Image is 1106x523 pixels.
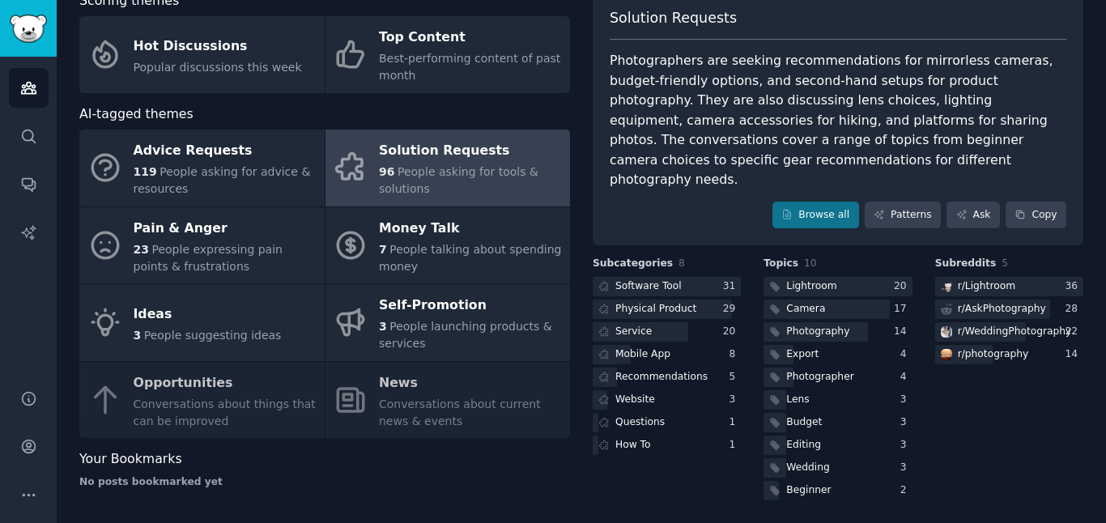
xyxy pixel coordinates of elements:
img: GummySearch logo [10,15,47,43]
div: Recommendations [615,370,708,385]
a: Lightroom20 [764,277,912,297]
span: 8 [678,257,685,269]
span: 3 [379,320,387,333]
a: Beginner2 [764,481,912,501]
div: 3 [900,415,912,430]
div: Photographer [786,370,853,385]
div: How To [615,438,651,453]
div: 4 [900,347,912,362]
span: People launching products & services [379,320,552,350]
div: 14 [894,325,912,339]
div: 4 [900,370,912,385]
span: Best-performing content of past month [379,52,560,82]
div: Service [615,325,652,339]
a: Budget3 [764,413,912,433]
div: Wedding [786,461,829,475]
a: Pain & Anger23People expressing pain points & frustrations [79,207,325,284]
div: r/ Lightroom [958,279,1015,294]
a: Browse all [772,202,859,229]
div: Photographers are seeking recommendations for mirrorless cameras, budget-friendly options, and se... [610,51,1066,190]
div: Top Content [379,25,562,51]
span: People suggesting ideas [144,329,282,342]
div: Camera [786,302,825,317]
div: Photography [786,325,849,339]
div: Self-Promotion [379,293,562,319]
span: 119 [134,165,157,178]
a: Solution Requests96People asking for tools & solutions [325,130,571,206]
span: Popular discussions this week [134,61,302,74]
div: 5 [730,370,742,385]
a: Physical Product29 [593,300,741,320]
a: Ask [946,202,1000,229]
span: Subcategories [593,257,673,271]
a: photographyr/photography14 [935,345,1083,365]
span: 10 [804,257,817,269]
button: Copy [1006,202,1066,229]
div: Advice Requests [134,138,317,164]
div: r/ AskPhotography [958,302,1046,317]
div: r/ photography [958,347,1029,362]
a: Lens3 [764,390,912,410]
a: Top ContentBest-performing content of past month [325,16,571,93]
a: Wedding3 [764,458,912,478]
div: 1 [730,438,742,453]
a: Ideas3People suggesting ideas [79,284,325,361]
span: Your Bookmarks [79,449,182,470]
img: WeddingPhotography [941,326,952,338]
img: Lightroom [941,281,952,292]
span: Solution Requests [610,8,737,28]
span: People expressing pain points & frustrations [134,243,283,273]
div: Hot Discussions [134,33,302,59]
a: Self-Promotion3People launching products & services [325,284,571,361]
div: Software Tool [615,279,682,294]
span: 96 [379,165,394,178]
a: Website3 [593,390,741,410]
span: Subreddits [935,257,997,271]
a: Camera17 [764,300,912,320]
div: 20 [723,325,742,339]
div: 31 [723,279,742,294]
span: 3 [134,329,142,342]
div: 28 [1065,302,1083,317]
a: r/AskPhotography28 [935,300,1083,320]
div: Lens [786,393,809,407]
span: People asking for advice & resources [134,165,311,195]
a: Questions1 [593,413,741,433]
div: Website [615,393,655,407]
a: Photography14 [764,322,912,342]
span: AI-tagged themes [79,104,194,125]
div: 29 [723,302,742,317]
div: Ideas [134,301,282,327]
span: 7 [379,243,387,256]
div: Mobile App [615,347,670,362]
div: 17 [894,302,912,317]
a: Software Tool31 [593,277,741,297]
a: Money Talk7People talking about spending money [325,207,571,284]
span: People asking for tools & solutions [379,165,538,195]
a: Patterns [865,202,941,229]
a: Advice Requests119People asking for advice & resources [79,130,325,206]
a: Editing3 [764,436,912,456]
div: Physical Product [615,302,696,317]
div: 2 [900,483,912,498]
div: 3 [900,461,912,475]
a: Hot DiscussionsPopular discussions this week [79,16,325,93]
div: Pain & Anger [134,215,317,241]
div: 3 [900,393,912,407]
div: No posts bookmarked yet [79,475,570,490]
div: Questions [615,415,665,430]
div: 8 [730,347,742,362]
div: 3 [900,438,912,453]
a: Lightroomr/Lightroom36 [935,277,1083,297]
div: Beginner [786,483,831,498]
a: Recommendations5 [593,368,741,388]
a: WeddingPhotographyr/WeddingPhotography22 [935,322,1083,342]
a: How To1 [593,436,741,456]
div: 14 [1065,347,1083,362]
span: Topics [764,257,798,271]
a: Mobile App8 [593,345,741,365]
div: Editing [786,438,821,453]
div: 1 [730,415,742,430]
span: 5 [1002,257,1008,269]
div: Lightroom [786,279,836,294]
